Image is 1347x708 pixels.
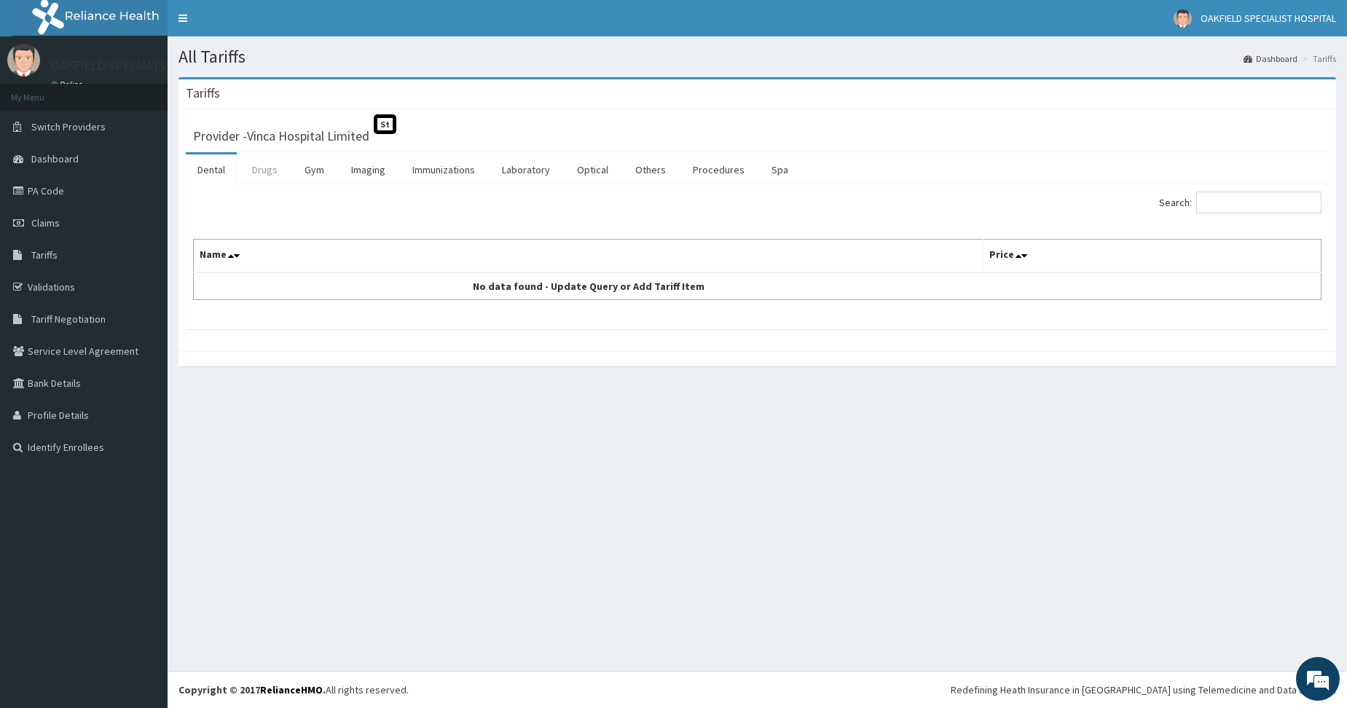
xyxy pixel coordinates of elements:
a: Others [624,154,678,185]
p: OAKFIELD SPECIALIST HOSPITAL [51,59,233,72]
span: Tariffs [31,248,58,261]
h3: Provider - Vinca Hospital Limited [193,130,369,143]
a: RelianceHMO [260,683,323,696]
a: Spa [760,154,800,185]
span: Claims [31,216,60,229]
a: Procedures [681,154,756,185]
img: User Image [7,44,40,76]
th: Name [194,240,983,273]
span: Switch Providers [31,120,106,133]
td: No data found - Update Query or Add Tariff Item [194,272,983,300]
a: Optical [565,154,620,185]
h3: Tariffs [186,87,220,100]
div: Redefining Heath Insurance in [GEOGRAPHIC_DATA] using Telemedicine and Data Science! [951,683,1336,697]
span: Dashboard [31,152,79,165]
label: Search: [1159,192,1322,213]
a: Immunizations [401,154,487,185]
a: Online [51,79,86,90]
a: Dashboard [1244,52,1297,65]
li: Tariffs [1299,52,1336,65]
span: Tariff Negotiation [31,312,106,326]
input: Search: [1196,192,1322,213]
a: Imaging [339,154,397,185]
a: Gym [293,154,336,185]
th: Price [983,240,1321,273]
a: Dental [186,154,237,185]
a: Laboratory [490,154,562,185]
strong: Copyright © 2017 . [178,683,326,696]
span: St [374,114,396,134]
footer: All rights reserved. [168,671,1347,708]
h1: All Tariffs [178,47,1336,66]
a: Drugs [240,154,289,185]
span: OAKFIELD SPECIALIST HOSPITAL [1201,12,1336,25]
img: User Image [1174,9,1192,28]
